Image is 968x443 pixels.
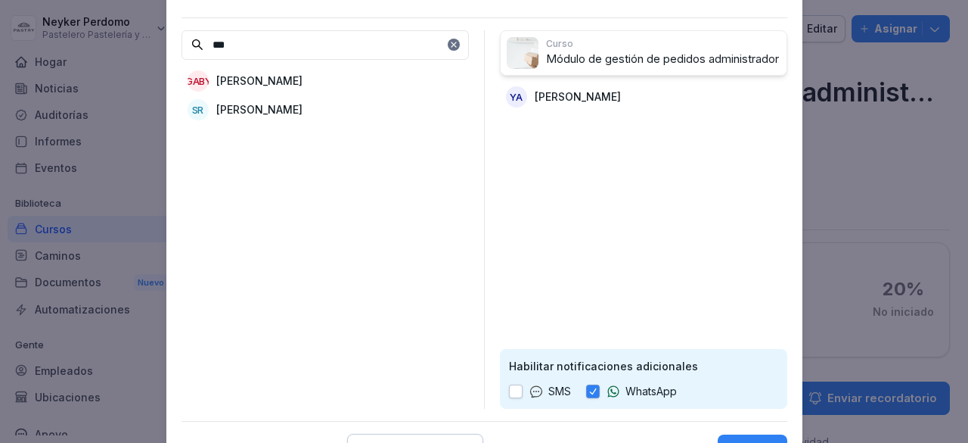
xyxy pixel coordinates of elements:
font: SMS [548,385,571,398]
font: MEGABYTE [172,75,223,87]
font: Habilitar notificaciones adicionales [509,360,698,373]
font: Módulo de gestión de pedidos administrador [546,51,779,66]
font: WhatsApp [625,385,677,398]
font: [PERSON_NAME] [535,90,621,103]
font: YA [510,91,522,103]
font: SR [192,104,203,116]
font: [PERSON_NAME] [216,103,302,116]
font: Curso [546,38,573,49]
font: [PERSON_NAME] [216,74,302,87]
